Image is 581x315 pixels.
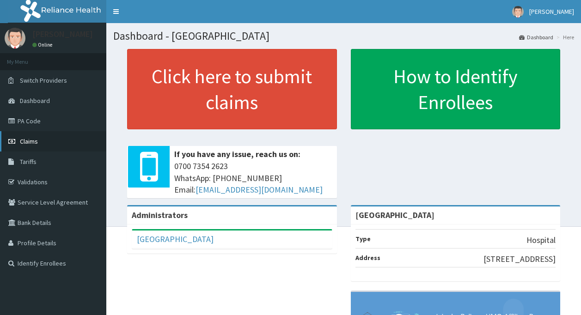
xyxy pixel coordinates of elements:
span: Claims [20,137,38,145]
a: Dashboard [519,33,553,41]
a: [EMAIL_ADDRESS][DOMAIN_NAME] [196,184,323,195]
strong: [GEOGRAPHIC_DATA] [355,210,434,220]
a: How to Identify Enrollees [351,49,561,129]
a: Click here to submit claims [127,49,337,129]
a: [GEOGRAPHIC_DATA] [137,234,214,244]
p: [STREET_ADDRESS] [483,253,556,265]
img: User Image [512,6,524,18]
h1: Dashboard - [GEOGRAPHIC_DATA] [113,30,574,42]
span: Tariffs [20,157,37,166]
b: Address [355,254,380,262]
span: Switch Providers [20,76,67,85]
span: [PERSON_NAME] [529,7,574,16]
img: User Image [5,28,25,48]
span: Dashboard [20,97,50,105]
b: Administrators [132,210,188,220]
a: Online [32,42,55,48]
b: Type [355,235,371,243]
p: [PERSON_NAME] [32,30,93,38]
b: If you have any issue, reach us on: [174,149,300,159]
p: Hospital [526,234,556,246]
span: 0700 7354 2623 WhatsApp: [PHONE_NUMBER] Email: [174,160,332,196]
li: Here [554,33,574,41]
